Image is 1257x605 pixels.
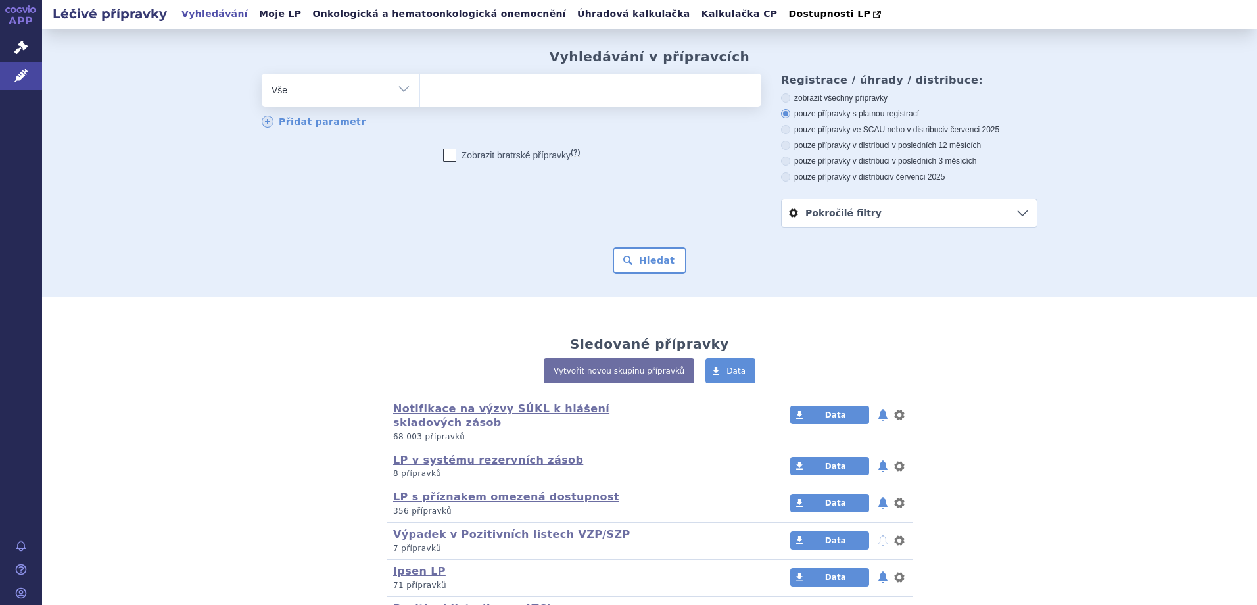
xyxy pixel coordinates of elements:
a: Data [705,358,755,383]
label: pouze přípravky ve SCAU nebo v distribuci [781,124,1037,135]
button: nastavení [893,495,906,511]
span: Data [726,366,746,375]
a: Data [790,531,869,550]
a: Notifikace na výzvy SÚKL k hlášení skladových zásob [393,402,609,429]
label: pouze přípravky v distribuci v posledních 12 měsících [781,140,1037,151]
button: nastavení [893,569,906,585]
abbr: (?) [571,148,580,157]
a: Přidat parametr [262,116,366,128]
a: Výpadek v Pozitivních listech VZP/SZP [393,528,630,541]
span: 68 003 přípravků [393,432,465,441]
span: 71 přípravků [393,581,446,590]
a: Vyhledávání [178,5,252,23]
a: Data [790,494,869,512]
a: Pokročilé filtry [782,199,1037,227]
a: Data [790,457,869,475]
span: v červenci 2025 [889,172,945,181]
button: notifikace [876,407,889,423]
button: notifikace [876,458,889,474]
span: Dostupnosti LP [788,9,870,19]
label: Zobrazit bratrské přípravky [443,149,581,162]
label: pouze přípravky v distribuci v posledních 3 měsících [781,156,1037,166]
button: nastavení [893,407,906,423]
a: LP s příznakem omezená dostupnost [393,491,619,503]
label: pouze přípravky v distribuci [781,172,1037,182]
a: Dostupnosti LP [784,5,888,24]
label: zobrazit všechny přípravky [781,93,1037,103]
a: Moje LP [255,5,305,23]
a: Data [790,568,869,587]
a: Ipsen LP [393,565,446,577]
h2: Léčivé přípravky [42,5,178,23]
button: notifikace [876,495,889,511]
span: Data [825,536,846,545]
button: nastavení [893,533,906,548]
span: 356 přípravků [393,506,452,516]
span: Data [825,573,846,582]
a: Data [790,406,869,424]
a: Onkologická a hematoonkologická onemocnění [308,5,570,23]
span: 8 přípravků [393,469,441,478]
button: nastavení [893,458,906,474]
button: notifikace [876,533,889,548]
span: 7 přípravků [393,544,441,553]
span: Data [825,462,846,471]
h2: Vyhledávání v přípravcích [550,49,750,64]
h2: Sledované přípravky [570,336,729,352]
label: pouze přípravky s platnou registrací [781,109,1037,119]
span: Data [825,410,846,420]
h3: Registrace / úhrady / distribuce: [781,74,1037,86]
a: Vytvořit novou skupinu přípravků [544,358,694,383]
a: Kalkulačka CP [698,5,782,23]
button: notifikace [876,569,889,585]
a: Úhradová kalkulačka [573,5,694,23]
span: v červenci 2025 [944,125,999,134]
a: LP v systému rezervních zásob [393,454,583,466]
span: Data [825,498,846,508]
button: Hledat [613,247,687,274]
